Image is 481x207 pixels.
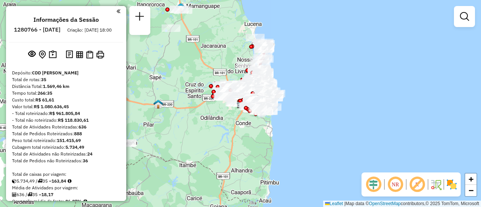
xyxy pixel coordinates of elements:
button: Painel de Sugestão [47,49,58,60]
div: Atividade não roteirizada - MARIA DA PAZ SOARES DA SILVA [170,6,189,13]
button: Exibir sessão original [27,48,37,60]
span: + [469,174,473,184]
strong: 888 [74,131,82,136]
em: Média calculada utilizando a maior ocupação (%Peso ou %Cubagem) de cada rota da sessão. Rotas cro... [83,199,87,204]
div: Peso total roteirizado: [12,137,120,144]
div: Atividade não roteirizada - ADEMAR DEPOSITO [231,88,250,95]
div: Total de Pedidos não Roteirizados: [12,157,120,164]
strong: 163,84 [51,178,66,184]
strong: R$ 1.080.636,45 [34,104,69,109]
strong: CDD [PERSON_NAME] [32,70,79,76]
div: - Total não roteirizado: [12,117,120,124]
h4: Informações da Sessão [33,16,99,23]
div: Média de Atividades por viagem: [12,184,120,191]
strong: 266:35 [38,90,52,96]
div: Depósito: [12,70,120,76]
img: CDD João Pessoa [237,99,247,109]
a: Exibir filtros [457,9,472,24]
a: Zoom in [465,174,476,185]
div: Map data © contributors,© 2025 TomTom, Microsoft [323,201,481,207]
img: Fluxo de ruas [430,178,442,190]
div: Distância Total: [12,83,120,90]
span: Ocultar NR [386,175,404,193]
div: Atividade não roteirizada - Eliza Conveniencia [216,88,235,95]
i: Meta Caixas/viagem: 146,45 Diferença: 17,39 [68,179,71,183]
div: Atividade não roteirizada - MERCADINHO VP DOS AL [233,82,252,90]
div: Total de Atividades não Roteirizadas: [12,151,120,157]
div: Atividade não roteirizada - EDU BEBIDAS [225,82,244,89]
div: Valor total: [12,103,120,110]
div: Custo total: [12,97,120,103]
a: Clique aqui para minimizar o painel [116,7,120,15]
div: Cubagem total roteirizado: [12,144,120,151]
div: Atividade não roteirizada - ROSANGELA MARIA DOS SANTOS MESSIAS [162,24,180,32]
button: Centralizar mapa no depósito ou ponto de apoio [37,49,47,60]
i: Cubagem total roteirizado [12,179,17,183]
span: | [344,201,345,206]
strong: 5.734,49 [65,144,84,150]
div: Atividade não roteirizada - JOSIANO GOMES DE OLI [233,86,252,94]
button: Logs desbloquear sessão [64,49,74,60]
h6: 1280766 - [DATE] [14,26,61,33]
div: Atividade não roteirizada - ANTONIO DOS SANTOS [174,6,192,14]
div: Atividade não roteirizada - 83 CONVENIeNCIA [248,104,267,112]
button: Visualizar relatório de Roteirização [74,49,85,59]
span: − [469,186,473,195]
strong: 1.569,46 km [43,83,70,89]
a: OpenStreetMap [369,201,401,206]
div: Atividade não roteirizada - VP COMERCIO DE ALIME [213,82,232,90]
div: Atividade não roteirizada - EDILEUZA DA SILVA TO [246,34,265,41]
strong: 18,17 [41,192,53,197]
a: Nova sessão e pesquisa [132,9,147,26]
div: Total de caixas por viagem: [12,171,120,178]
img: Exibir/Ocultar setores [446,178,458,190]
div: Atividade não roteirizada - JOSENILDO RODRIGUES [118,139,136,147]
span: Ocupação média da frota: [12,198,64,204]
div: Atividade não roteirizada - MARIA DAS DORES DA S [236,62,255,70]
div: Atividade não roteirizada - CONV DA ALUSKA [225,81,244,88]
div: Total de Pedidos Roteirizados: [12,130,120,137]
img: RT PA - Café do Vento [153,99,163,109]
strong: 636 [79,124,86,130]
a: Leaflet [325,201,343,206]
i: Total de rotas [27,192,32,197]
i: Total de Atividades [12,192,17,197]
div: Atividade não roteirizada - BAR,MOISES [219,84,238,91]
div: Criação: [DATE] 18:00 [64,27,115,33]
img: RT PA - Mamanguape [176,3,186,12]
div: Total de rotas: [12,76,120,83]
a: Zoom out [465,185,476,196]
div: Atividade não roteirizada - JS COMERCIO DE COMBU [239,94,258,101]
strong: 36 [83,158,88,163]
div: 5.734,49 / 35 = [12,178,120,184]
div: 636 / 35 = [12,191,120,198]
i: Total de rotas [38,179,42,183]
div: - Total roteirizado: [12,110,120,117]
strong: R$ 61,61 [35,97,54,103]
strong: 35 [41,77,46,82]
span: Exibir rótulo [408,175,426,193]
div: Atividade não roteirizada - MARTA MARIA DA SILVA [220,83,239,91]
span: Ocultar deslocamento [365,175,383,193]
div: Total de Atividades Roteirizadas: [12,124,120,130]
div: Atividade não roteirizada - BRENARDJAN CORDEIRO [245,96,264,104]
button: Imprimir Rotas [95,49,106,60]
div: Atividade não roteirizada - O CESTAO GEISEL COME [243,97,262,104]
strong: R$ 961.805,84 [49,110,80,116]
div: Atividade não roteirizada - VAREJAO DO PRECO [255,89,274,97]
strong: 151.415,69 [57,137,81,143]
button: Visualizar Romaneio [85,49,95,60]
strong: R$ 118.830,61 [58,117,89,123]
div: Tempo total: [12,90,120,97]
strong: 24 [87,151,92,157]
strong: 86,87% [65,198,82,204]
